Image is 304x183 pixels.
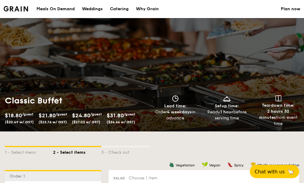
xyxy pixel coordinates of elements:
[222,95,231,102] img: icon-dish.430c3a2e.svg
[287,168,294,175] span: 🦙
[259,109,289,120] strong: 2 hours 30 minutes
[4,6,28,11] img: Grain
[4,6,28,11] a: Logotype
[113,176,125,180] span: Salad
[101,147,149,156] div: 3 - Check out
[255,109,302,127] div: from event time
[167,109,192,115] strong: 4 weekdays
[72,112,90,119] span: $24.80
[251,162,256,167] img: icon-chef-hat.a58ddaea.svg
[176,163,195,167] span: Vegetarian
[129,175,157,181] span: Choose 1 item
[5,120,34,124] span: ($20.49 w/ GST)
[262,103,295,108] span: Teardown time:
[171,95,180,102] img: icon-clock.2db775ea.svg
[255,169,285,175] span: Chat with us
[203,109,250,121] div: Ready before serving time
[53,147,101,156] div: 2 - Select items
[124,112,135,116] span: /guest
[220,109,233,115] strong: 1 hour
[56,112,67,116] span: /guest
[234,163,243,167] span: Spicy
[227,162,233,167] img: icon-spicy.37a8142b.svg
[5,147,53,156] div: 1 - Select menu
[5,95,150,106] h1: Classic Buffet
[72,120,100,124] span: ($27.03 w/ GST)
[107,112,124,119] span: $31.80
[275,95,281,101] img: icon-teardown.65201eee.svg
[209,163,220,167] span: Vegan
[164,103,186,109] span: Lead time:
[257,163,299,167] span: Chef's recommendation
[90,112,102,116] span: /guest
[215,103,239,109] span: Setup time:
[39,120,67,124] span: ($23.76 w/ GST)
[169,162,174,167] img: icon-vegetarian.fe4039eb.svg
[22,112,33,116] span: /guest
[10,174,27,179] span: Order 1
[250,165,299,178] button: Chat with us🦙
[39,112,56,119] span: $21.80
[202,162,208,167] img: icon-vegan.f8ff3823.svg
[5,112,22,119] span: $18.80
[107,120,135,124] span: ($34.66 w/ GST)
[152,109,199,121] div: Order in advance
